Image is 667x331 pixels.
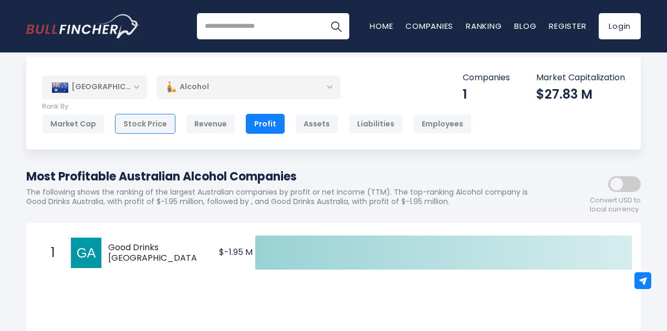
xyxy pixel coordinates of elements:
a: Companies [405,20,453,31]
div: Liabilities [349,114,403,134]
div: Profit [246,114,285,134]
text: $-1.95 M [219,246,253,258]
span: 1 [46,244,56,262]
a: Ranking [466,20,502,31]
img: Good Drinks Australia [71,238,101,268]
a: Login [599,13,641,39]
div: [GEOGRAPHIC_DATA] [42,76,147,99]
span: Good Drinks [GEOGRAPHIC_DATA] [108,242,201,264]
img: Bullfincher logo [26,14,140,38]
p: Market Capitalization [536,72,625,83]
span: Convert USD to local currency [590,196,641,214]
div: Employees [413,114,472,134]
button: Search [323,13,349,39]
div: Assets [295,114,338,134]
div: Market Cap [42,114,105,134]
p: The following shows the ranking of the largest Australian companies by profit or net income (TTM)... [26,187,546,206]
a: Blog [514,20,536,31]
h1: Most Profitable Australian Alcohol Companies [26,168,546,185]
div: Alcohol [157,75,340,99]
a: Register [549,20,586,31]
div: 1 [463,86,510,102]
p: Companies [463,72,510,83]
a: Go to homepage [26,14,139,38]
div: Stock Price [115,114,175,134]
p: Rank By [42,102,472,111]
a: Home [370,20,393,31]
div: Revenue [186,114,235,134]
div: $27.83 M [536,86,625,102]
